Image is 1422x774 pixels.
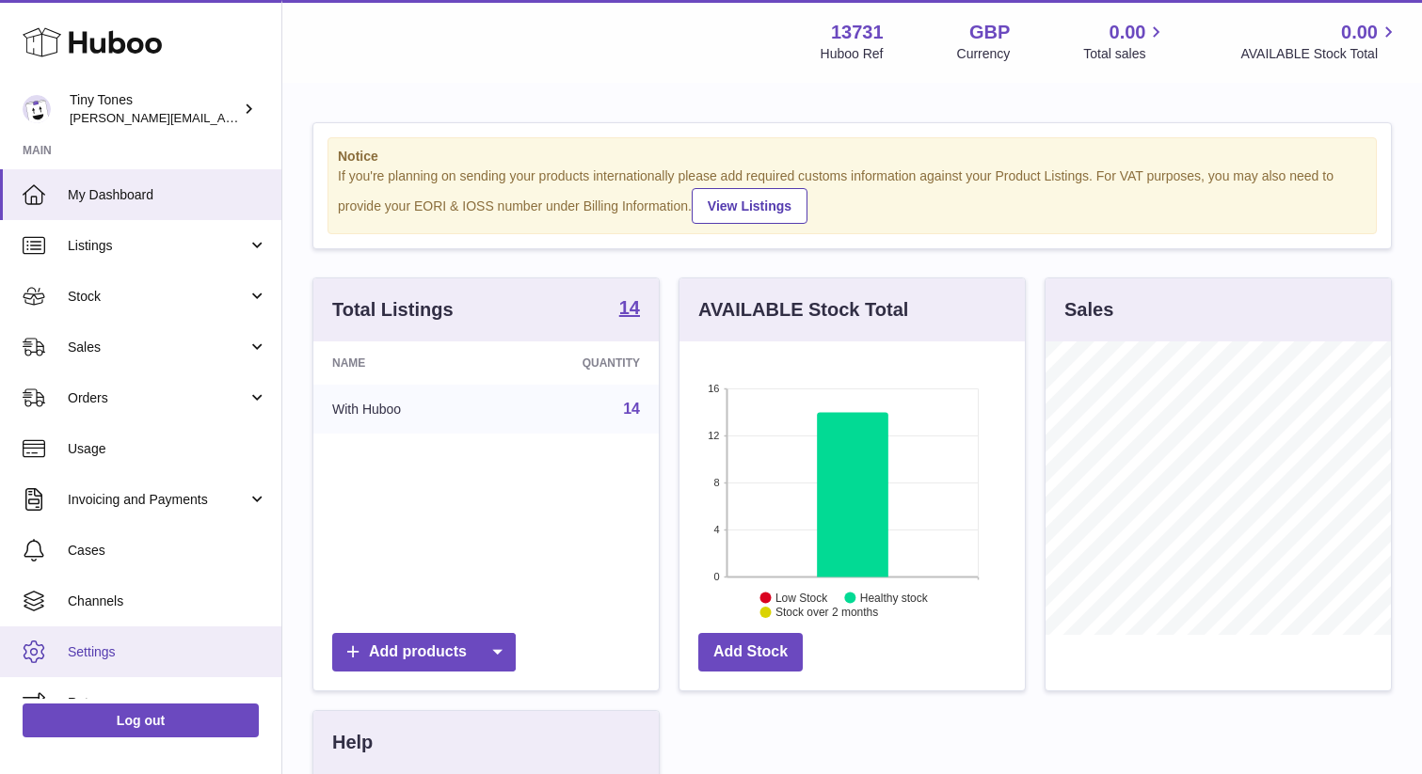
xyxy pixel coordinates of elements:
[1083,20,1167,63] a: 0.00 Total sales
[775,591,828,604] text: Low Stock
[332,633,516,671] a: Add products
[1083,45,1167,63] span: Total sales
[821,45,884,63] div: Huboo Ref
[70,110,377,125] span: [PERSON_NAME][EMAIL_ADDRESS][DOMAIN_NAME]
[70,91,239,127] div: Tiny Tones
[332,730,373,755] h3: Help
[1064,297,1113,323] h3: Sales
[68,440,267,458] span: Usage
[68,186,267,204] span: My Dashboard
[68,592,267,610] span: Channels
[713,477,719,488] text: 8
[338,167,1366,224] div: If you're planning on sending your products internationally please add required customs informati...
[708,430,719,441] text: 12
[1240,45,1399,63] span: AVAILABLE Stock Total
[713,571,719,582] text: 0
[1240,20,1399,63] a: 0.00 AVAILABLE Stock Total
[68,643,267,661] span: Settings
[1341,20,1378,45] span: 0.00
[775,606,878,619] text: Stock over 2 months
[68,542,267,560] span: Cases
[698,633,803,671] a: Add Stock
[68,339,248,356] span: Sales
[831,20,884,45] strong: 13731
[619,298,640,321] a: 14
[338,148,1366,166] strong: Notice
[692,188,807,224] a: View Listings
[496,341,659,385] th: Quantity
[1110,20,1146,45] span: 0.00
[23,95,51,123] img: sasha@tinytones.uk
[957,45,1011,63] div: Currency
[708,383,719,394] text: 16
[23,703,259,737] a: Log out
[68,491,248,509] span: Invoicing and Payments
[713,524,719,535] text: 4
[68,237,248,255] span: Listings
[68,694,267,712] span: Returns
[623,401,640,417] a: 14
[332,297,454,323] h3: Total Listings
[68,389,248,407] span: Orders
[313,385,496,434] td: With Huboo
[860,591,929,604] text: Healthy stock
[313,341,496,385] th: Name
[969,20,1010,45] strong: GBP
[619,298,640,317] strong: 14
[68,288,248,306] span: Stock
[698,297,908,323] h3: AVAILABLE Stock Total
